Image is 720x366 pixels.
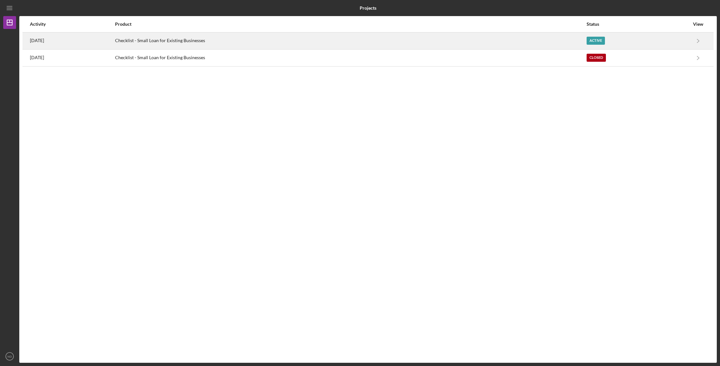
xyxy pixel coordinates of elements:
div: Checklist - Small Loan for Existing Businesses [115,50,586,66]
div: Checklist - Small Loan for Existing Businesses [115,33,586,49]
div: Active [587,37,605,45]
div: Activity [30,22,114,27]
div: Product [115,22,586,27]
time: 2024-03-20 16:43 [30,55,44,60]
div: Status [587,22,689,27]
button: ND [3,350,16,363]
b: Projects [360,5,376,11]
text: ND [7,355,12,358]
time: 2025-07-13 17:55 [30,38,44,43]
div: View [690,22,706,27]
div: Closed [587,54,606,62]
